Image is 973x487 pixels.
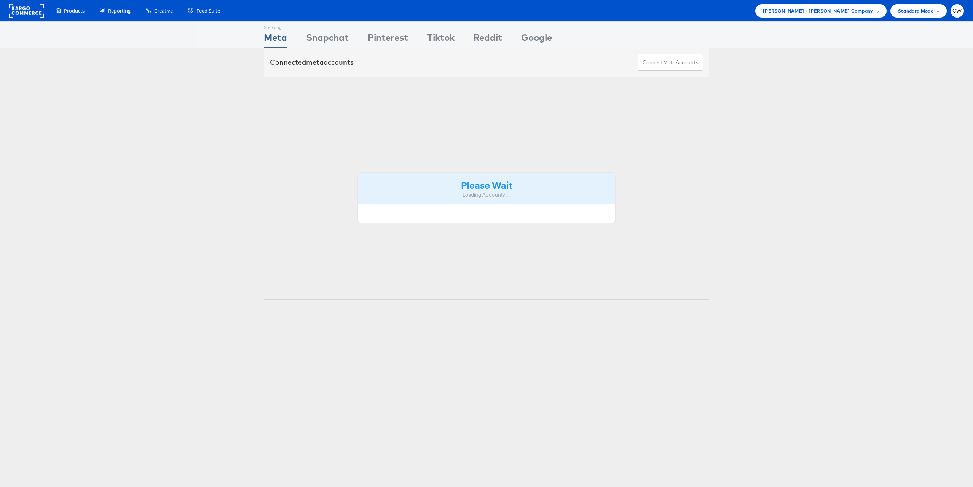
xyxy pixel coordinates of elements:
[306,31,349,48] div: Snapchat
[364,191,609,199] div: Loading Accounts ....
[521,31,552,48] div: Google
[108,7,131,14] span: Reporting
[196,7,220,14] span: Feed Suite
[474,31,502,48] div: Reddit
[264,22,287,31] div: Showing
[663,59,676,66] span: meta
[461,178,512,191] strong: Please Wait
[270,57,354,67] div: Connected accounts
[763,7,873,15] span: [PERSON_NAME] - [PERSON_NAME] Company
[368,31,408,48] div: Pinterest
[952,8,962,13] span: CW
[264,31,287,48] div: Meta
[154,7,173,14] span: Creative
[64,7,85,14] span: Products
[427,31,455,48] div: Tiktok
[898,7,933,15] span: Standard Mode
[306,58,324,67] span: meta
[638,54,703,71] button: ConnectmetaAccounts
